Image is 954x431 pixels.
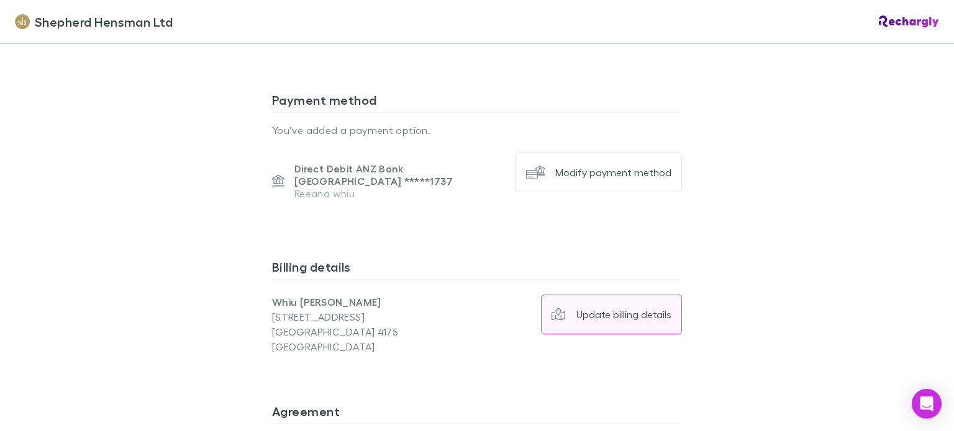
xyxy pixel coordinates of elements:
span: Shepherd Hensman Ltd [35,12,173,31]
p: [STREET_ADDRESS] [272,309,477,324]
h3: Payment method [272,92,682,112]
p: [GEOGRAPHIC_DATA] 4175 [272,324,477,339]
img: Rechargly Logo [879,16,939,28]
button: Update billing details [541,295,683,334]
h3: Billing details [272,259,682,279]
div: Modify payment method [555,166,671,179]
h3: Agreement [272,404,682,424]
p: You’ve added a payment option. [272,123,682,138]
p: Reeana whiu [294,187,505,200]
div: Open Intercom Messenger [912,389,942,419]
div: Update billing details [576,308,671,321]
img: Shepherd Hensman Ltd's Logo [15,14,30,29]
button: Modify payment method [515,153,682,192]
p: [GEOGRAPHIC_DATA] [272,339,477,354]
img: Modify payment method's Logo [525,162,545,182]
p: Whiu [PERSON_NAME] [272,295,477,309]
p: Direct Debit ANZ Bank [GEOGRAPHIC_DATA] ***** 1737 [294,162,505,187]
